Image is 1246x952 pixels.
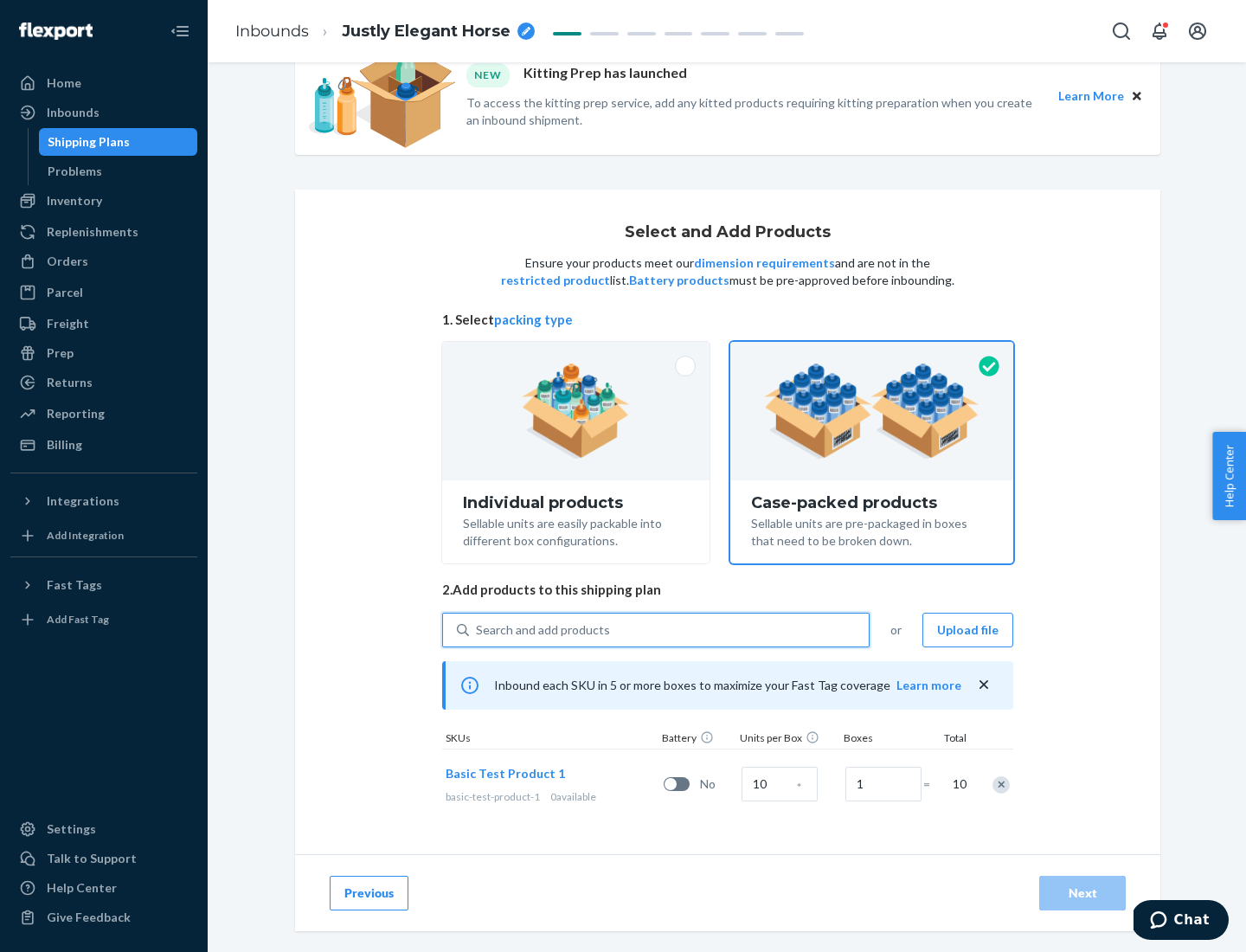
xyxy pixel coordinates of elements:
h1: Select and Add Products [625,224,831,241]
button: Learn More [1058,87,1124,106]
div: Talk to Support [47,850,137,867]
button: Basic Test Product 1 [446,765,565,782]
a: Replenishments [10,218,197,246]
div: Inbound each SKU in 5 or more boxes to maximize your Fast Tag coverage [442,661,1013,710]
div: Next [1054,884,1111,902]
a: Parcel [10,279,197,306]
p: To access the kitting prep service, add any kitted products requiring kitting preparation when yo... [466,94,1043,129]
div: Battery [658,730,736,749]
span: No [700,775,735,793]
span: 1. Select [442,311,1013,329]
button: Open account menu [1180,14,1215,48]
a: Inbounds [10,99,197,126]
span: 10 [949,775,967,793]
div: Orders [47,253,88,270]
div: Reporting [47,405,105,422]
div: Problems [48,163,102,180]
div: Inventory [47,192,102,209]
iframe: Opens a widget where you can chat to one of our agents [1134,900,1229,943]
button: Help Center [1212,432,1246,520]
a: Problems [39,158,198,185]
img: case-pack.59cecea509d18c883b923b81aeac6d0b.png [764,363,979,459]
span: 0 available [550,790,596,803]
button: Next [1039,876,1126,910]
div: Help Center [47,879,117,897]
div: Give Feedback [47,909,131,926]
button: Previous [330,876,408,910]
div: Sellable units are easily packable into different box configurations. [463,511,689,550]
span: 2. Add products to this shipping plan [442,581,1013,599]
div: Add Integration [47,528,124,543]
img: individual-pack.facf35554cb0f1810c75b2bd6df2d64e.png [522,363,630,459]
button: Battery products [629,272,729,289]
div: Integrations [47,492,119,510]
a: Help Center [10,874,197,902]
button: dimension requirements [694,254,835,272]
div: Boxes [840,730,927,749]
a: Add Integration [10,522,197,550]
div: Home [47,74,81,92]
div: Replenishments [47,223,138,241]
button: Talk to Support [10,845,197,872]
div: SKUs [442,730,658,749]
span: = [923,775,941,793]
p: Kitting Prep has launched [523,63,687,87]
div: Parcel [47,284,83,301]
p: Ensure your products meet our and are not in the list. must be pre-approved before inbounding. [499,254,956,289]
div: Individual products [463,494,689,511]
div: Prep [47,344,74,362]
a: Orders [10,248,197,275]
button: Fast Tags [10,571,197,599]
a: Home [10,69,197,97]
div: Add Fast Tag [47,612,109,627]
a: Reporting [10,400,197,428]
div: Freight [47,315,89,332]
button: Give Feedback [10,904,197,931]
a: Returns [10,369,197,396]
span: basic-test-product-1 [446,790,540,803]
span: or [890,621,902,639]
input: Number of boxes [845,767,922,801]
a: Billing [10,431,197,459]
div: Fast Tags [47,576,102,594]
div: Inbounds [47,104,100,121]
button: Open notifications [1142,14,1177,48]
div: Remove Item [992,776,1010,794]
div: Shipping Plans [48,133,130,151]
button: restricted product [501,272,610,289]
div: Total [927,730,970,749]
img: Flexport logo [19,23,93,40]
button: Open Search Box [1104,14,1139,48]
div: Billing [47,436,82,453]
a: Settings [10,815,197,843]
button: close [975,676,992,694]
button: packing type [494,311,573,329]
div: Case-packed products [751,494,992,511]
a: Shipping Plans [39,128,198,156]
a: Freight [10,310,197,338]
button: Close Navigation [163,14,197,48]
div: NEW [466,63,510,87]
div: Settings [47,820,96,838]
input: Case Quantity [742,767,818,801]
button: Learn more [896,677,961,694]
div: Search and add products [476,621,610,639]
div: Returns [47,374,93,391]
ol: breadcrumbs [222,6,549,57]
button: Integrations [10,487,197,515]
div: Units per Box [736,730,840,749]
div: Sellable units are pre-packaged in boxes that need to be broken down. [751,511,992,550]
span: Justly Elegant Horse [342,21,511,43]
span: Basic Test Product 1 [446,766,565,781]
a: Inventory [10,187,197,215]
a: Prep [10,339,197,367]
a: Inbounds [235,22,309,41]
button: Close [1127,87,1146,106]
button: Upload file [922,613,1013,647]
a: Add Fast Tag [10,606,197,634]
